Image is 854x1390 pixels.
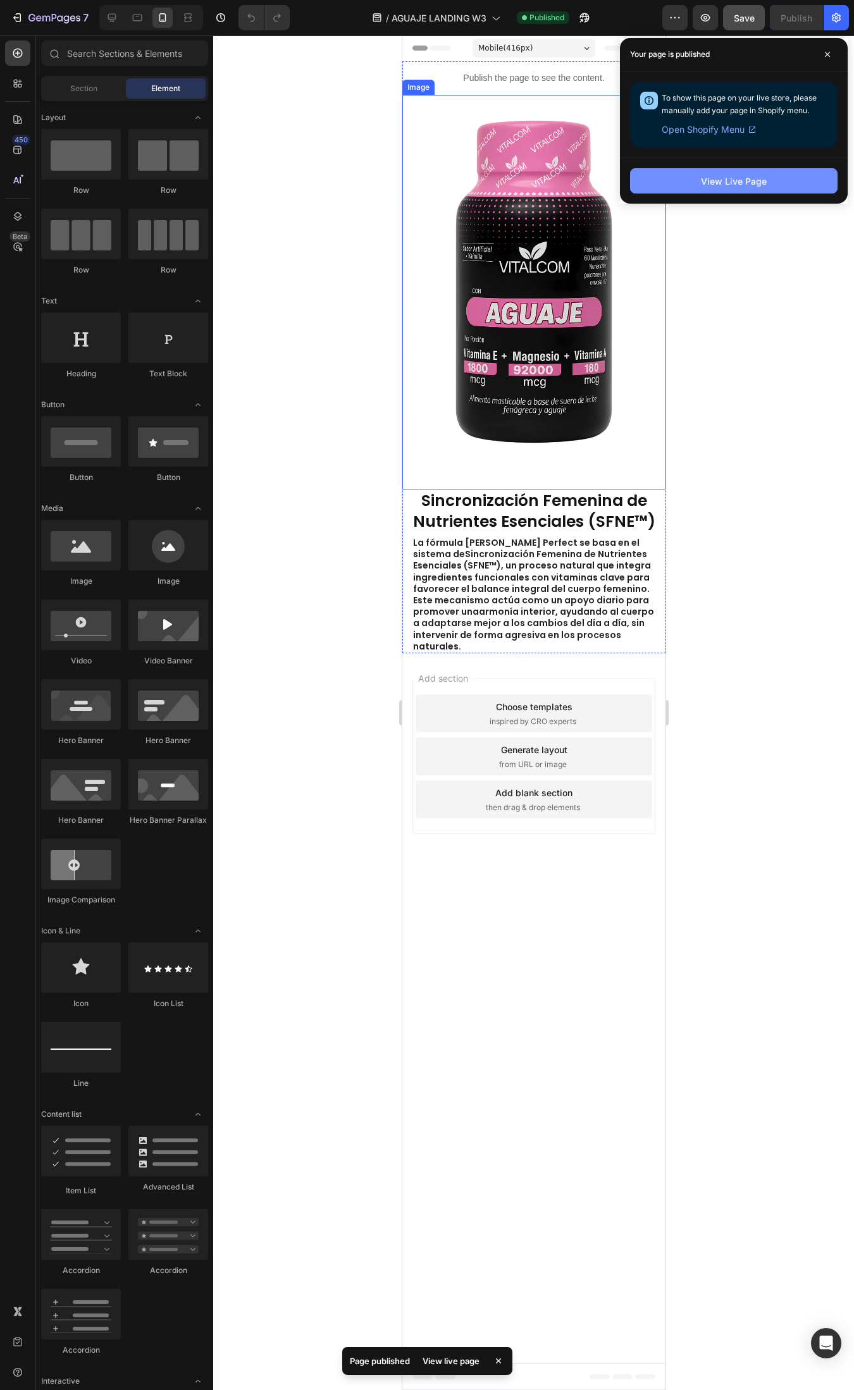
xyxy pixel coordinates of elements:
span: Toggle open [188,395,208,415]
button: Save [723,5,765,30]
span: AGUAJE LANDING W3 [392,11,486,25]
div: Row [128,185,208,196]
div: Video Banner [128,655,208,667]
span: To show this page on your live store, please manually add your page in Shopify menu. [662,93,817,115]
div: Accordion [41,1265,121,1276]
div: Button [41,472,121,483]
div: Accordion [128,1265,208,1276]
div: Image Comparison [41,894,121,906]
span: Layout [41,112,66,123]
div: Hero Banner Parallax [128,815,208,826]
div: Heading [41,368,121,379]
span: Media [41,503,63,514]
span: Toggle open [188,108,208,128]
div: Advanced List [128,1181,208,1193]
div: Image [128,575,208,587]
div: Video [41,655,121,667]
p: Your page is published [630,48,710,61]
span: Toggle open [188,1104,208,1124]
span: Content list [41,1109,82,1120]
div: Image [41,575,121,587]
span: Toggle open [188,921,208,941]
span: Toggle open [188,291,208,311]
span: Element [151,83,180,94]
button: View Live Page [630,168,838,194]
p: 7 [83,10,89,25]
span: Interactive [41,1375,80,1387]
div: 450 [12,135,30,145]
span: Open Shopify Menu [662,122,745,137]
span: Icon & Line [41,925,80,937]
span: Published [529,12,564,23]
div: Text Block [128,368,208,379]
div: Icon List [128,998,208,1009]
div: Accordion [41,1344,121,1356]
div: Row [41,185,121,196]
iframe: Design area [402,35,665,1390]
span: Text [41,295,57,307]
span: / [386,11,389,25]
div: Hero Banner [128,735,208,746]
div: Publish [781,11,812,25]
div: Open Intercom Messenger [811,1328,841,1358]
div: Line [41,1078,121,1089]
div: Button [128,472,208,483]
div: Row [41,264,121,276]
span: Button [41,399,65,410]
p: Page published [350,1355,410,1367]
div: Item List [41,1185,121,1196]
div: Beta [9,231,30,242]
div: View live page [415,1352,487,1370]
div: View Live Page [701,175,767,188]
div: Icon [41,998,121,1009]
div: Undo/Redo [238,5,290,30]
button: Publish [770,5,823,30]
span: Section [70,83,97,94]
span: Save [734,13,755,23]
div: Hero Banner [41,735,121,746]
div: Hero Banner [41,815,121,826]
div: Row [128,264,208,276]
button: 7 [5,5,94,30]
input: Search Sections & Elements [41,40,208,66]
span: Toggle open [188,498,208,519]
